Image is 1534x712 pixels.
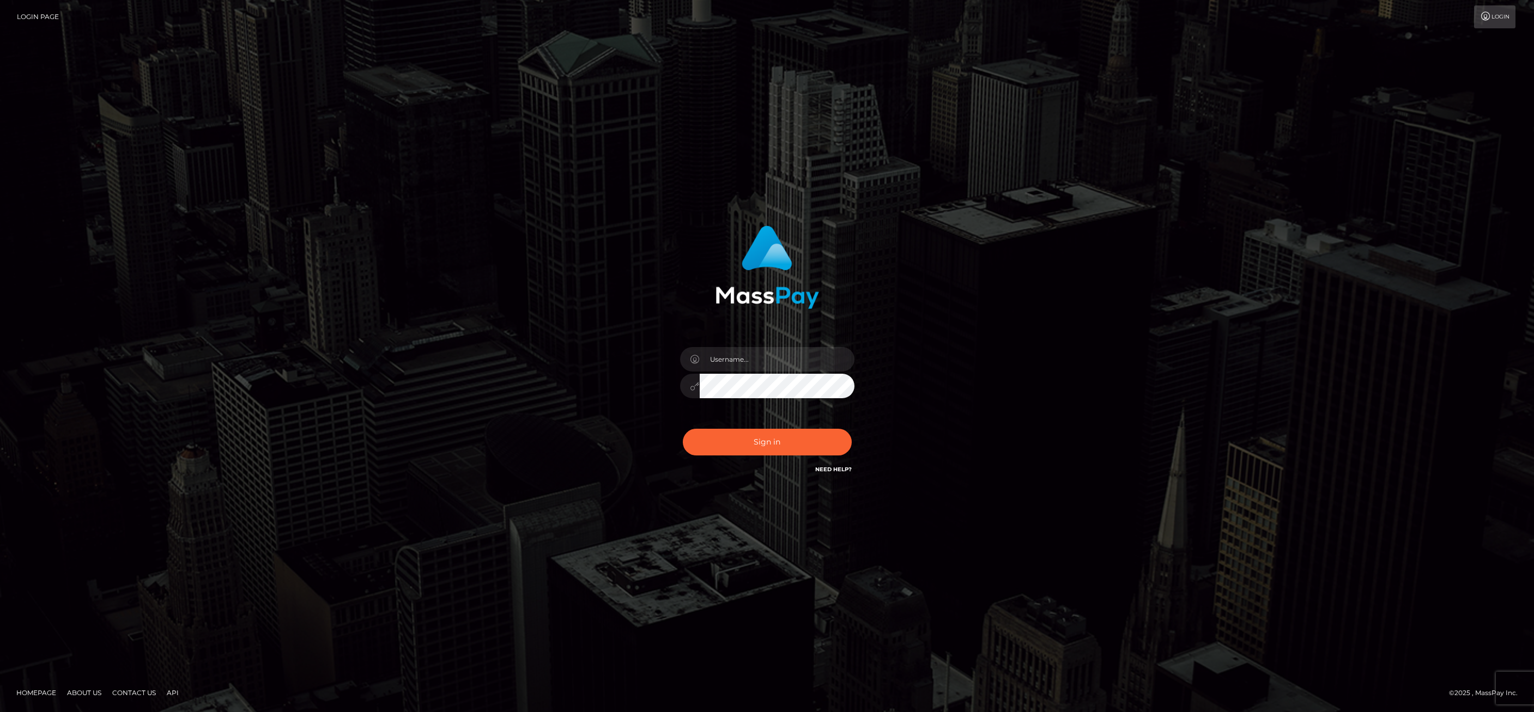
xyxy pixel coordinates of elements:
[1449,687,1526,699] div: © 2025 , MassPay Inc.
[716,226,819,309] img: MassPay Login
[12,684,60,701] a: Homepage
[683,429,852,455] button: Sign in
[17,5,59,28] a: Login Page
[815,466,852,473] a: Need Help?
[700,347,854,372] input: Username...
[162,684,183,701] a: API
[63,684,106,701] a: About Us
[108,684,160,701] a: Contact Us
[1474,5,1515,28] a: Login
